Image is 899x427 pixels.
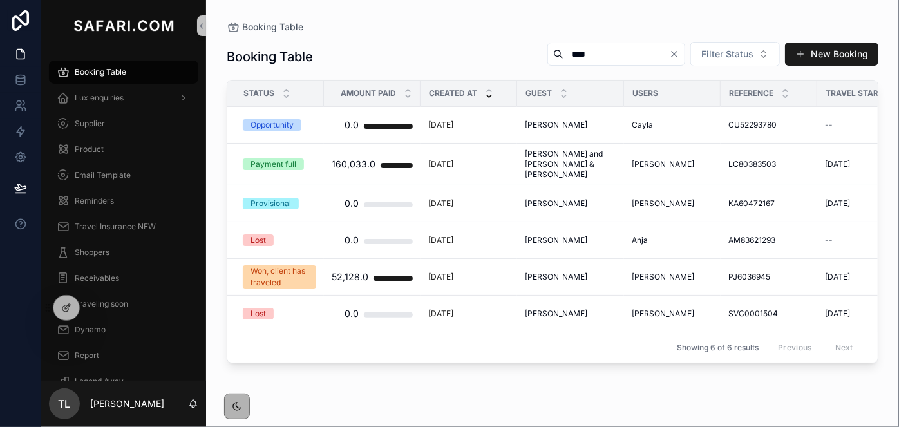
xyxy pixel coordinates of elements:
a: 0.0 [332,301,413,327]
a: [DATE] [428,308,509,319]
span: [PERSON_NAME] [525,272,587,282]
span: [DATE] [825,272,850,282]
span: Filter Status [701,48,753,61]
span: SVC0001504 [728,308,778,319]
span: [PERSON_NAME] [525,198,587,209]
a: Dynamo [49,318,198,341]
span: AM83621293 [728,235,775,245]
span: CU52293780 [728,120,777,130]
div: 52,128.0 [332,264,368,290]
a: AM83621293 [728,235,809,245]
p: [DATE] [428,120,453,130]
a: Lost [243,308,316,319]
a: KA60472167 [728,198,809,209]
span: -- [825,235,833,245]
a: Reminders [49,189,198,213]
div: 160,033.0 [332,151,375,177]
span: [PERSON_NAME] [525,308,587,319]
p: [DATE] [428,198,453,209]
a: Product [49,138,198,161]
a: Payment full [243,158,316,170]
span: [DATE] [825,198,850,209]
span: Supplier [75,119,105,129]
a: [DATE] [428,120,509,130]
div: Won, client has traveled [251,265,308,289]
a: SVC0001504 [728,308,809,319]
a: [PERSON_NAME] [632,198,713,209]
span: Amount Paid [341,88,396,99]
a: Anja [632,235,713,245]
span: Users [632,88,658,99]
div: scrollable content [41,52,206,381]
span: Receivables [75,273,119,283]
span: Legend Away [75,376,124,386]
span: [PERSON_NAME] [632,198,694,209]
a: Travel Insurance NEW [49,215,198,238]
div: Lost [251,234,266,246]
span: [PERSON_NAME] [525,235,587,245]
div: Payment full [251,158,296,170]
a: LC80383503 [728,159,809,169]
a: Receivables [49,267,198,290]
span: Booking Table [75,67,126,77]
a: Cayla [632,120,713,130]
a: [PERSON_NAME] [632,159,713,169]
a: [PERSON_NAME] [525,308,616,319]
a: PJ6036945 [728,272,809,282]
span: Traveling soon [75,299,128,309]
div: 0.0 [345,191,359,216]
a: Traveling soon [49,292,198,316]
span: [DATE] [825,308,850,319]
a: Shoppers [49,241,198,264]
div: 0.0 [345,112,359,138]
a: 0.0 [332,191,413,216]
p: [PERSON_NAME] [90,397,164,410]
span: Travel Insurance NEW [75,222,156,232]
a: Provisional [243,198,316,209]
span: Guest [525,88,552,99]
span: LC80383503 [728,159,776,169]
span: Reminders [75,196,114,206]
a: Supplier [49,112,198,135]
a: [PERSON_NAME] [632,272,713,282]
a: Legend Away [49,370,198,393]
a: [PERSON_NAME] [525,120,616,130]
button: Select Button [690,42,780,66]
div: Opportunity [251,119,294,131]
a: [DATE] [428,198,509,209]
a: Report [49,344,198,367]
a: Email Template [49,164,198,187]
span: [DATE] [825,159,850,169]
button: New Booking [785,43,878,66]
p: [DATE] [428,272,453,282]
a: [PERSON_NAME] and [PERSON_NAME] & [PERSON_NAME] [525,149,616,180]
span: [PERSON_NAME] [632,272,694,282]
a: Booking Table [49,61,198,84]
a: CU52293780 [728,120,809,130]
a: [PERSON_NAME] [525,272,616,282]
a: [PERSON_NAME] [525,198,616,209]
a: 0.0 [332,112,413,138]
span: Showing 6 of 6 results [677,343,759,353]
span: [PERSON_NAME] [632,159,694,169]
span: -- [825,120,833,130]
p: [DATE] [428,159,453,169]
span: Shoppers [75,247,109,258]
h1: Booking Table [227,48,313,66]
a: Lux enquiries [49,86,198,109]
a: [DATE] [428,235,509,245]
span: TL [59,396,71,412]
div: Lost [251,308,266,319]
span: Report [75,350,99,361]
a: 160,033.0 [332,151,413,177]
span: Created at [429,88,477,99]
span: Anja [632,235,648,245]
span: Dynamo [75,325,106,335]
span: Booking Table [242,21,303,33]
span: PJ6036945 [728,272,770,282]
p: [DATE] [428,308,453,319]
span: Travel Starts [826,88,889,99]
button: Clear [669,49,685,59]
